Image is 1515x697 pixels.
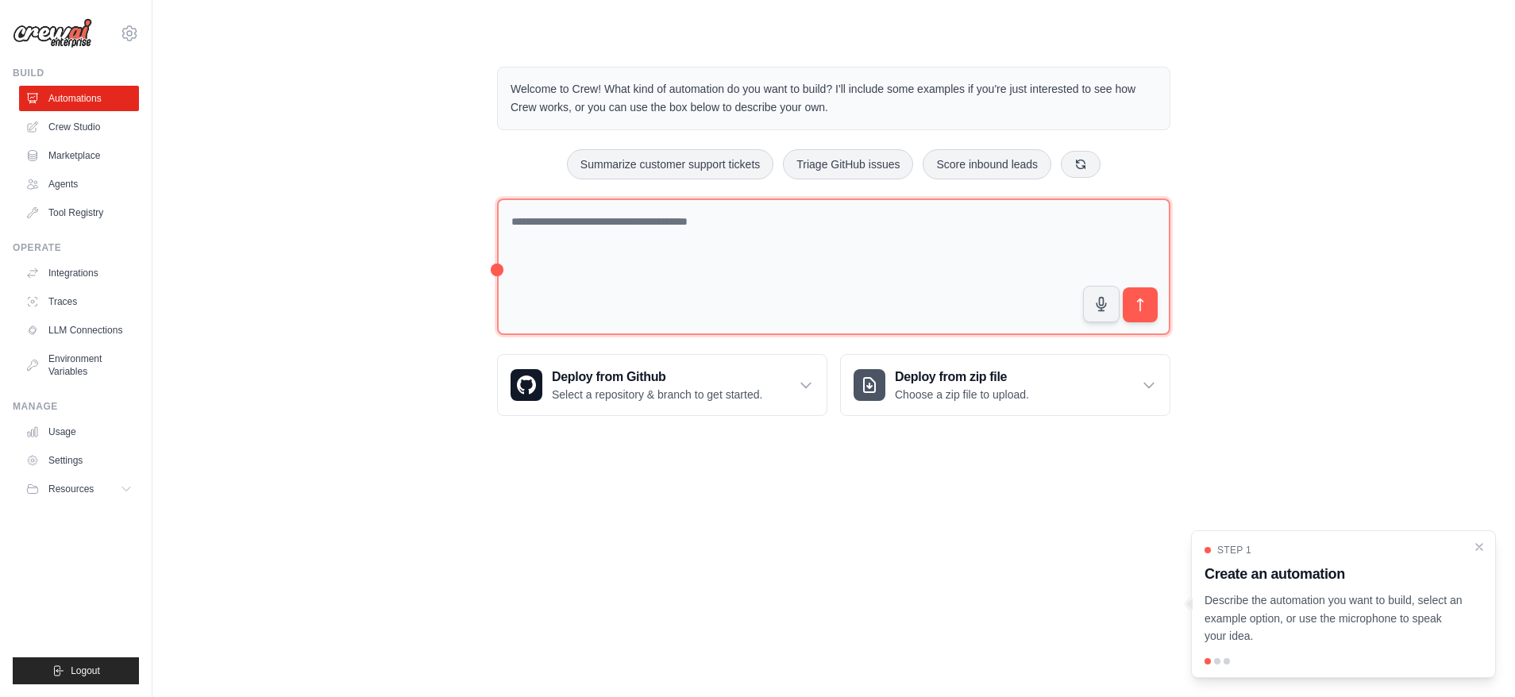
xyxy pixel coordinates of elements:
button: Logout [13,657,139,684]
span: Logout [71,664,100,677]
p: Choose a zip file to upload. [895,387,1029,402]
button: Resources [19,476,139,502]
button: Score inbound leads [923,149,1051,179]
a: Automations [19,86,139,111]
p: Welcome to Crew! What kind of automation do you want to build? I'll include some examples if you'... [511,80,1157,117]
div: Build [13,67,139,79]
button: Summarize customer support tickets [567,149,773,179]
div: Operate [13,241,139,254]
button: Close walkthrough [1473,541,1486,553]
a: Agents [19,171,139,197]
button: Triage GitHub issues [783,149,913,179]
div: Manage [13,400,139,413]
a: Environment Variables [19,346,139,384]
p: Select a repository & branch to get started. [552,387,762,402]
a: Marketplace [19,143,139,168]
a: Settings [19,448,139,473]
a: Crew Studio [19,114,139,140]
a: LLM Connections [19,318,139,343]
h3: Deploy from zip file [895,368,1029,387]
iframe: Chat Widget [1436,621,1515,697]
a: Tool Registry [19,200,139,225]
p: Describe the automation you want to build, select an example option, or use the microphone to spe... [1205,591,1463,645]
h3: Deploy from Github [552,368,762,387]
span: Resources [48,483,94,495]
a: Integrations [19,260,139,286]
img: Logo [13,18,92,48]
h3: Create an automation [1205,563,1463,585]
a: Traces [19,289,139,314]
span: Step 1 [1217,544,1251,556]
a: Usage [19,419,139,445]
